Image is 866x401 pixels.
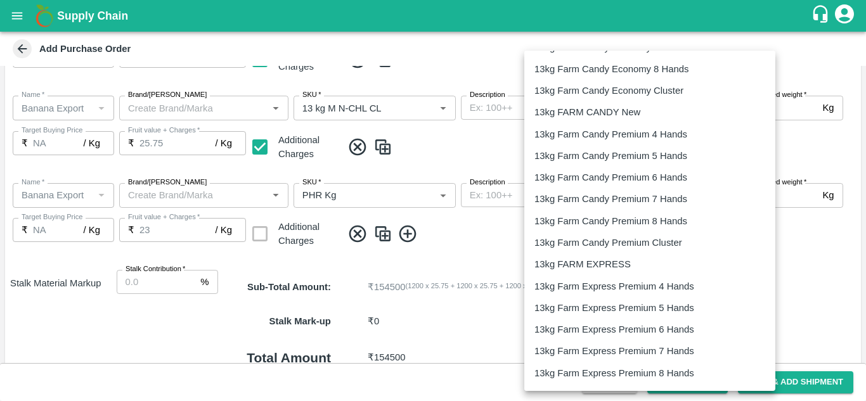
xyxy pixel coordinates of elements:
[534,301,694,315] p: 13kg Farm Express Premium 5 Hands
[534,366,694,380] p: 13kg Farm Express Premium 8 Hands
[534,127,687,141] p: 13kg Farm Candy Premium 4 Hands
[534,344,694,358] p: 13kg Farm Express Premium 7 Hands
[534,214,687,228] p: 13kg Farm Candy Premium 8 Hands
[534,192,687,206] p: 13kg Farm Candy Premium 7 Hands
[534,279,694,293] p: 13kg Farm Express Premium 4 Hands
[534,105,640,119] p: 13kg FARM CANDY New
[534,257,631,271] p: 13kg FARM EXPRESS
[534,62,688,76] p: 13kg Farm Candy Economy 8 Hands
[534,236,682,250] p: 13kg Farm Candy Premium Cluster
[534,149,687,163] p: 13kg Farm Candy Premium 5 Hands
[534,322,694,336] p: 13kg Farm Express Premium 6 Hands
[534,170,687,184] p: 13kg Farm Candy Premium 6 Hands
[534,84,683,98] p: 13kg Farm Candy Economy Cluster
